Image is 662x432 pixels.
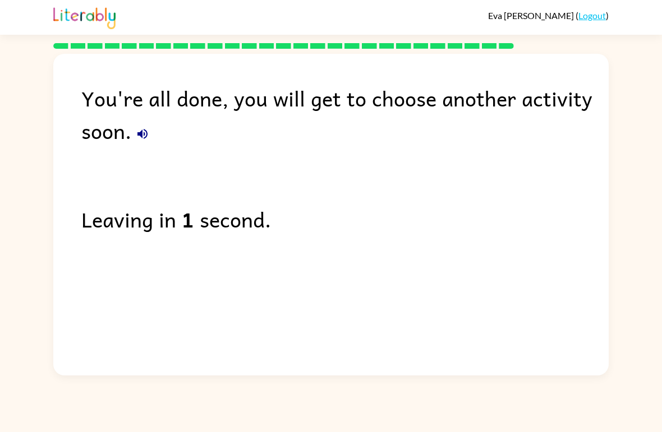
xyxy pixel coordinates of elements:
span: Eva [PERSON_NAME] [488,10,576,21]
div: You're all done, you will get to choose another activity soon. [81,82,609,147]
div: Leaving in second. [81,203,609,235]
img: Literably [53,4,116,29]
b: 1 [182,203,194,235]
a: Logout [578,10,606,21]
div: ( ) [488,10,609,21]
